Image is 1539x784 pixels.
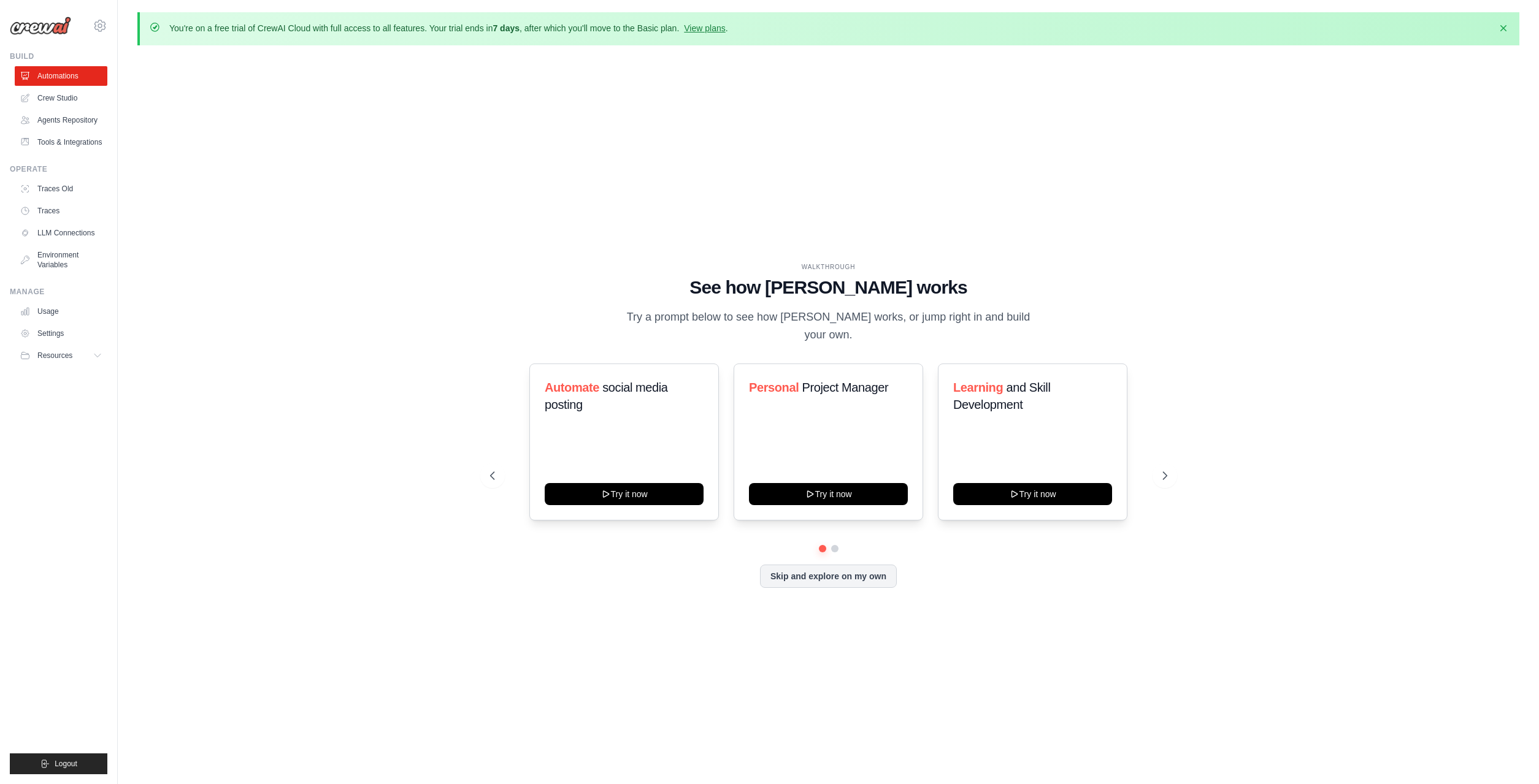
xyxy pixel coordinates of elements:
[15,223,107,243] a: LLM Connections
[684,23,725,33] a: View plans
[15,88,107,108] a: Crew Studio
[490,276,1167,299] h1: See how [PERSON_NAME] works
[15,346,107,365] button: Resources
[545,381,668,411] span: social media posting
[15,302,107,321] a: Usage
[493,23,520,33] strong: 7 days
[10,753,107,774] button: Logout
[545,483,704,505] button: Try it now
[953,483,1112,505] button: Try it now
[545,381,599,394] span: Automate
[802,381,888,394] span: Project Manager
[749,381,799,394] span: Personal
[55,759,77,769] span: Logout
[15,179,107,199] a: Traces Old
[37,351,72,360] span: Resources
[15,324,107,343] a: Settings
[15,245,107,275] a: Environment Variables
[760,565,897,588] button: Skip and explore on my own
[10,51,107,61] div: Build
[15,66,107,86] a: Automations
[623,308,1035,344] p: Try a prompt below to see how [PERSON_NAME] works, or jump right in and build your own.
[15,110,107,130] a: Agents Repository
[15,201,107,221] a: Traces
[953,381,1003,394] span: Learning
[10,17,71,35] img: Logo
[10,164,107,174] div: Operate
[490,262,1167,272] div: WALKTHROUGH
[10,287,107,297] div: Manage
[749,483,908,505] button: Try it now
[15,132,107,152] a: Tools & Integrations
[169,22,728,34] p: You're on a free trial of CrewAI Cloud with full access to all features. Your trial ends in , aft...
